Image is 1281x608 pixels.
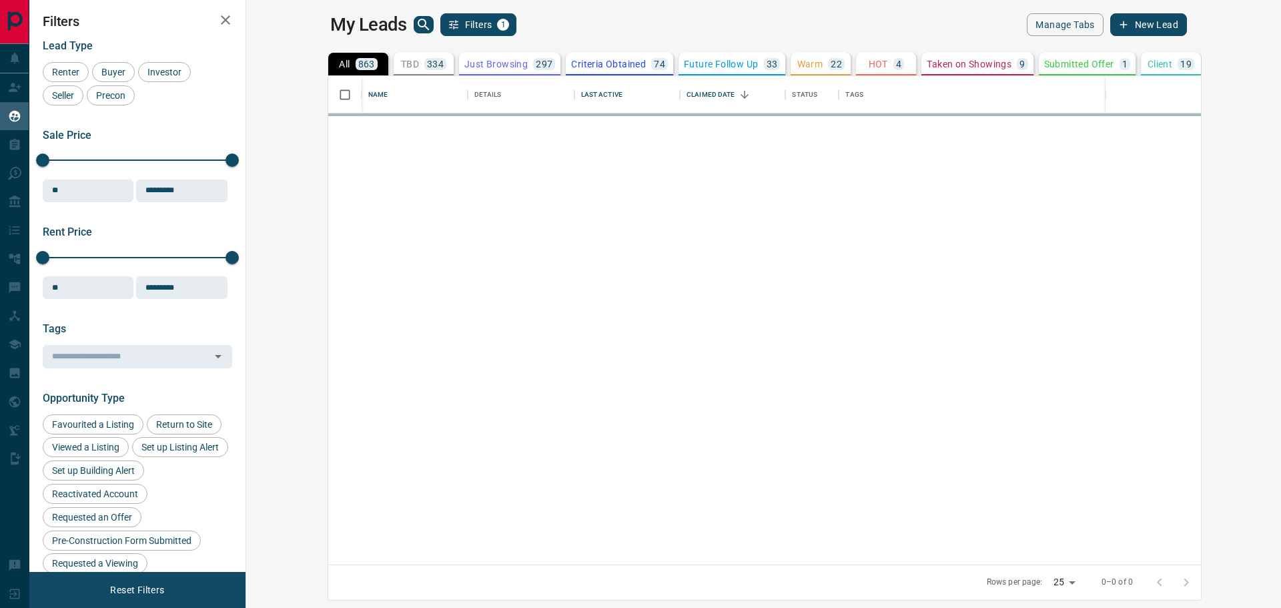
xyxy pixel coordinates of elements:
[147,414,222,434] div: Return to Site
[869,59,888,69] p: HOT
[1110,13,1187,36] button: New Lead
[1048,573,1080,592] div: 25
[1019,59,1025,69] p: 9
[684,59,758,69] p: Future Follow Up
[92,62,135,82] div: Buyer
[47,419,139,430] span: Favourited a Listing
[47,90,79,101] span: Seller
[43,226,92,238] span: Rent Price
[468,76,574,113] div: Details
[43,129,91,141] span: Sale Price
[101,579,173,601] button: Reset Filters
[440,13,517,36] button: Filters1
[474,76,502,113] div: Details
[987,577,1043,588] p: Rows per page:
[137,442,224,452] span: Set up Listing Alert
[43,553,147,573] div: Requested a Viewing
[43,39,93,52] span: Lead Type
[414,16,434,33] button: search button
[1148,59,1172,69] p: Client
[43,437,129,457] div: Viewed a Listing
[464,59,528,69] p: Just Browsing
[330,14,407,35] h1: My Leads
[427,59,444,69] p: 334
[792,76,817,113] div: Status
[680,76,785,113] div: Claimed Date
[91,90,130,101] span: Precon
[581,76,622,113] div: Last Active
[47,442,124,452] span: Viewed a Listing
[43,392,125,404] span: Opportunity Type
[43,531,201,551] div: Pre-Construction Form Submitted
[797,59,823,69] p: Warm
[767,59,778,69] p: 33
[138,62,191,82] div: Investor
[132,437,228,457] div: Set up Listing Alert
[687,76,735,113] div: Claimed Date
[401,59,419,69] p: TBD
[498,20,508,29] span: 1
[47,465,139,476] span: Set up Building Alert
[362,76,467,113] div: Name
[43,414,143,434] div: Favourited a Listing
[845,76,863,113] div: Tags
[574,76,680,113] div: Last Active
[358,59,375,69] p: 863
[43,484,147,504] div: Reactivated Account
[1044,59,1114,69] p: Submitted Offer
[43,13,232,29] h2: Filters
[1027,13,1103,36] button: Manage Tabs
[839,76,1262,113] div: Tags
[47,67,84,77] span: Renter
[1122,59,1128,69] p: 1
[735,85,754,104] button: Sort
[654,59,665,69] p: 74
[151,419,217,430] span: Return to Site
[43,322,66,335] span: Tags
[43,461,144,481] div: Set up Building Alert
[339,59,350,69] p: All
[571,59,646,69] p: Criteria Obtained
[47,535,196,546] span: Pre-Construction Form Submitted
[927,59,1011,69] p: Taken on Showings
[785,76,839,113] div: Status
[209,347,228,366] button: Open
[536,59,552,69] p: 297
[87,85,135,105] div: Precon
[43,62,89,82] div: Renter
[831,59,842,69] p: 22
[896,59,901,69] p: 4
[97,67,130,77] span: Buyer
[1102,577,1133,588] p: 0–0 of 0
[368,76,388,113] div: Name
[143,67,186,77] span: Investor
[43,507,141,527] div: Requested an Offer
[1180,59,1192,69] p: 19
[47,558,143,569] span: Requested a Viewing
[47,512,137,523] span: Requested an Offer
[47,489,143,499] span: Reactivated Account
[43,85,83,105] div: Seller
